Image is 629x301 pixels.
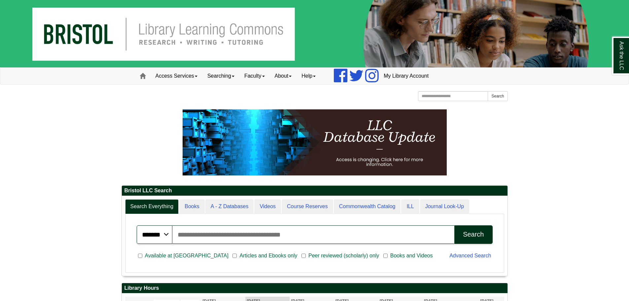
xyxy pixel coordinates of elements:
[125,199,179,214] a: Search Everything
[334,199,401,214] a: Commonwealth Catalog
[449,253,491,258] a: Advanced Search
[205,199,254,214] a: A - Z Databases
[282,199,333,214] a: Course Reserves
[183,109,447,175] img: HTML tutorial
[142,252,231,260] span: Available at [GEOGRAPHIC_DATA]
[122,186,507,196] h2: Bristol LLC Search
[297,68,321,84] a: Help
[254,199,281,214] a: Videos
[401,199,419,214] a: ILL
[454,225,492,244] button: Search
[420,199,469,214] a: Journal Look-Up
[270,68,297,84] a: About
[383,253,388,259] input: Books and Videos
[151,68,202,84] a: Access Services
[388,252,436,260] span: Books and Videos
[306,252,382,260] span: Peer reviewed (scholarly) only
[301,253,306,259] input: Peer reviewed (scholarly) only
[379,68,434,84] a: My Library Account
[237,252,300,260] span: Articles and Ebooks only
[232,253,237,259] input: Articles and Ebooks only
[138,253,142,259] input: Available at [GEOGRAPHIC_DATA]
[239,68,270,84] a: Faculty
[202,68,239,84] a: Searching
[179,199,204,214] a: Books
[463,231,484,238] div: Search
[122,283,507,293] h2: Library Hours
[488,91,507,101] button: Search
